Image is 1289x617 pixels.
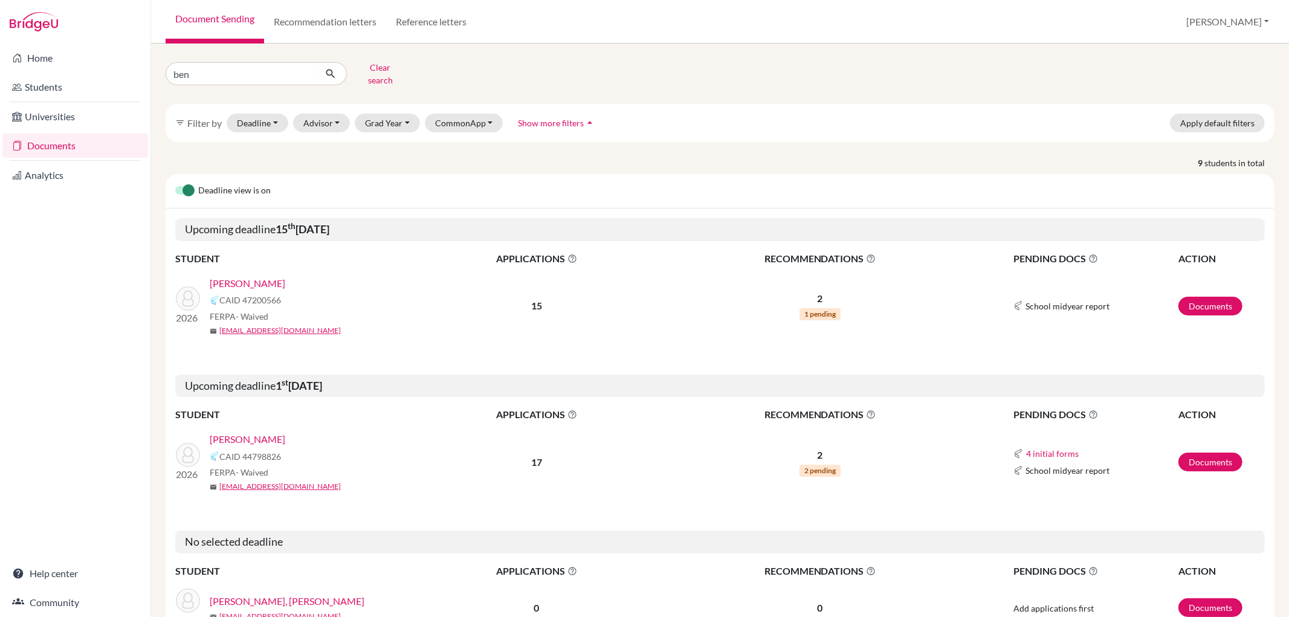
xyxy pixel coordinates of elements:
[1013,301,1023,311] img: Common App logo
[210,483,217,491] span: mail
[175,407,417,422] th: STUDENT
[1013,407,1177,422] span: PENDING DOCS
[518,118,584,128] span: Show more filters
[656,407,984,422] span: RECOMMENDATIONS
[210,466,268,479] span: FERPA
[656,251,984,266] span: RECOMMENDATIONS
[418,564,655,578] span: APPLICATIONS
[656,601,984,615] p: 0
[219,294,281,306] span: CAID 47200566
[1178,297,1242,315] a: Documents
[656,448,984,462] p: 2
[219,450,281,463] span: CAID 44798826
[1178,563,1265,579] th: ACTION
[210,432,285,447] a: [PERSON_NAME]
[276,222,329,236] b: 15 [DATE]
[1178,453,1242,471] a: Documents
[2,134,148,158] a: Documents
[166,62,315,85] input: Find student by name...
[293,114,351,132] button: Advisor
[1204,157,1274,169] span: students in total
[198,184,271,198] span: Deadline view is on
[210,276,285,291] a: [PERSON_NAME]
[1013,603,1094,613] span: Add applications first
[175,218,1265,241] h5: Upcoming deadline
[1170,114,1265,132] button: Apply default filters
[1178,251,1265,267] th: ACTION
[508,114,606,132] button: Show more filtersarrow_drop_up
[1026,300,1110,312] span: School midyear report
[176,467,200,482] p: 2026
[1026,464,1110,477] span: School midyear report
[584,117,596,129] i: arrow_drop_up
[347,58,414,89] button: Clear search
[210,594,364,609] a: [PERSON_NAME], [PERSON_NAME]
[531,300,542,311] b: 15
[175,375,1265,398] h5: Upcoming deadline
[210,451,219,461] img: Common App logo
[219,481,341,492] a: [EMAIL_ADDRESS][DOMAIN_NAME]
[2,46,148,70] a: Home
[176,286,200,311] img: Fregeau, Ben
[176,443,200,467] img: Mc Morrow, Benjamin
[1198,157,1204,169] strong: 9
[210,310,268,323] span: FERPA
[1013,466,1023,476] img: Common App logo
[800,465,841,477] span: 2 pending
[175,251,417,267] th: STUDENT
[2,75,148,99] a: Students
[227,114,288,132] button: Deadline
[219,325,341,336] a: [EMAIL_ADDRESS][DOMAIN_NAME]
[418,407,655,422] span: APPLICATIONS
[175,118,185,128] i: filter_list
[656,291,984,306] p: 2
[1181,10,1274,33] button: [PERSON_NAME]
[425,114,503,132] button: CommonApp
[355,114,420,132] button: Grad Year
[276,379,322,392] b: 1 [DATE]
[175,563,417,579] th: STUDENT
[236,467,268,477] span: - Waived
[1026,447,1079,460] button: 4 initial forms
[534,602,539,613] b: 0
[236,311,268,321] span: - Waived
[1013,449,1023,459] img: Common App logo
[10,12,58,31] img: Bridge-U
[282,378,288,387] sup: st
[187,117,222,129] span: Filter by
[210,328,217,335] span: mail
[1178,407,1265,422] th: ACTION
[2,561,148,586] a: Help center
[531,456,542,468] b: 17
[2,163,148,187] a: Analytics
[288,221,296,231] sup: th
[800,308,841,320] span: 1 pending
[418,251,655,266] span: APPLICATIONS
[210,296,219,305] img: Common App logo
[1013,251,1177,266] span: PENDING DOCS
[1013,564,1177,578] span: PENDING DOCS
[656,564,984,578] span: RECOMMENDATIONS
[176,589,200,613] img: Ben Anat, Shira
[175,531,1265,554] h5: No selected deadline
[2,105,148,129] a: Universities
[2,590,148,615] a: Community
[176,311,200,325] p: 2026
[1178,598,1242,617] a: Documents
